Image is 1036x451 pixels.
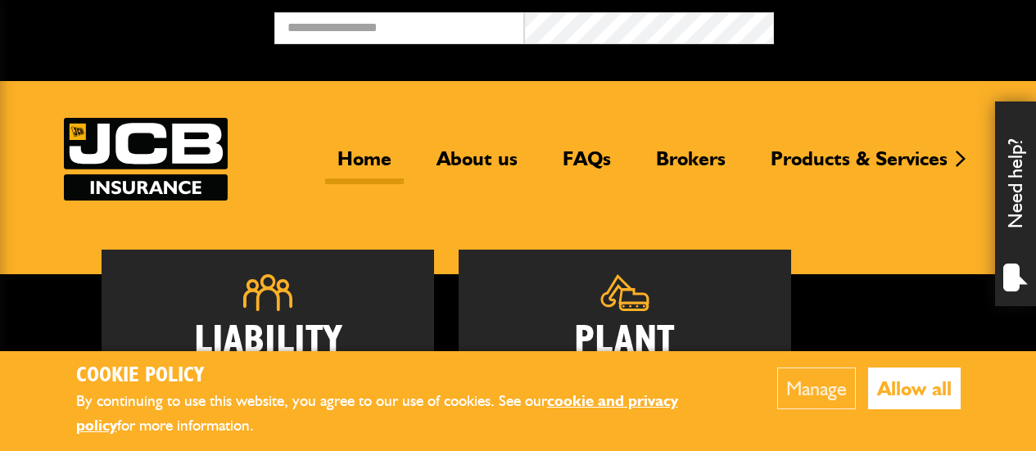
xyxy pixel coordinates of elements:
button: Manage [777,368,856,409]
h2: Liability Insurance [126,323,409,403]
p: By continuing to use this website, you agree to our use of cookies. See our for more information. [76,389,727,439]
a: Brokers [644,147,738,184]
a: cookie and privacy policy [76,391,678,435]
h2: Cookie Policy [76,363,727,389]
img: JCB Insurance Services logo [64,118,228,201]
a: Home [325,147,404,184]
button: Allow all [868,368,961,409]
a: About us [424,147,530,184]
a: Products & Services [758,147,960,184]
a: JCB Insurance Services [64,118,228,201]
div: Need help? [995,101,1036,306]
button: Broker Login [774,12,1024,38]
a: FAQs [550,147,623,184]
h2: Plant Insurance [483,323,767,394]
